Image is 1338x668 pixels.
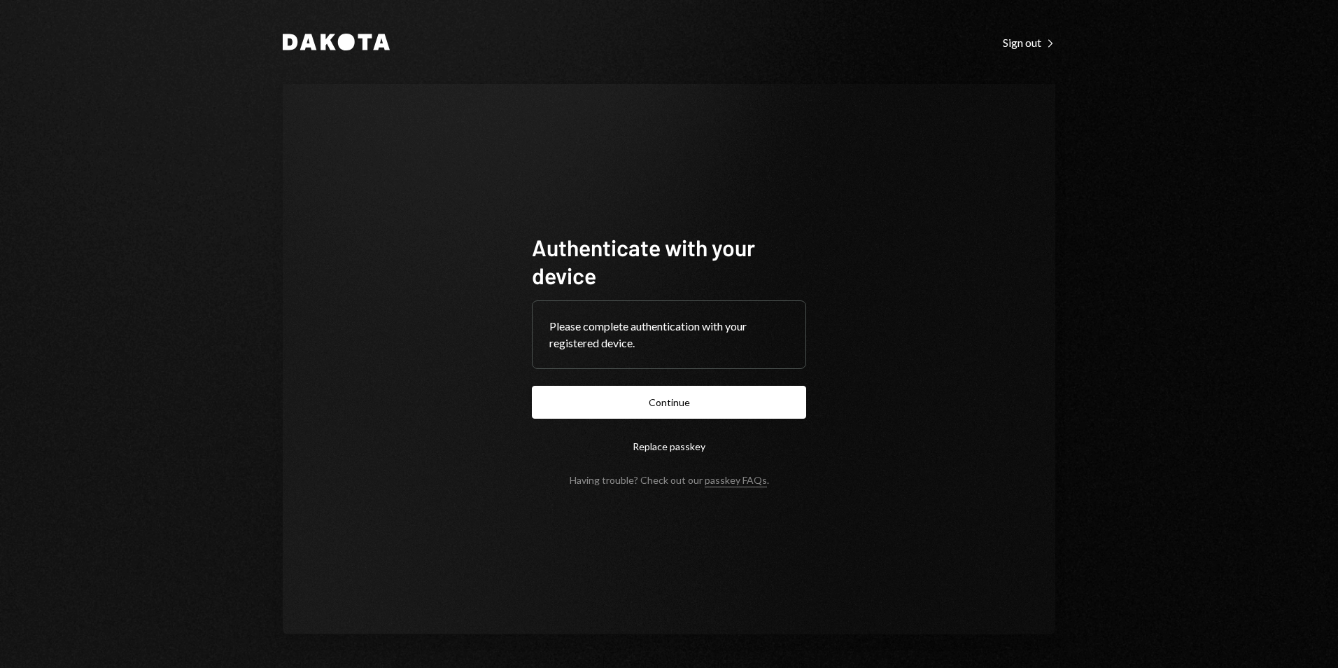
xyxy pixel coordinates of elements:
[532,430,806,463] button: Replace passkey
[705,474,767,487] a: passkey FAQs
[1003,36,1055,50] div: Sign out
[1003,34,1055,50] a: Sign out
[549,318,789,352] div: Please complete authentication with your registered device.
[570,474,769,486] div: Having trouble? Check out our .
[532,386,806,419] button: Continue
[532,233,806,289] h1: Authenticate with your device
